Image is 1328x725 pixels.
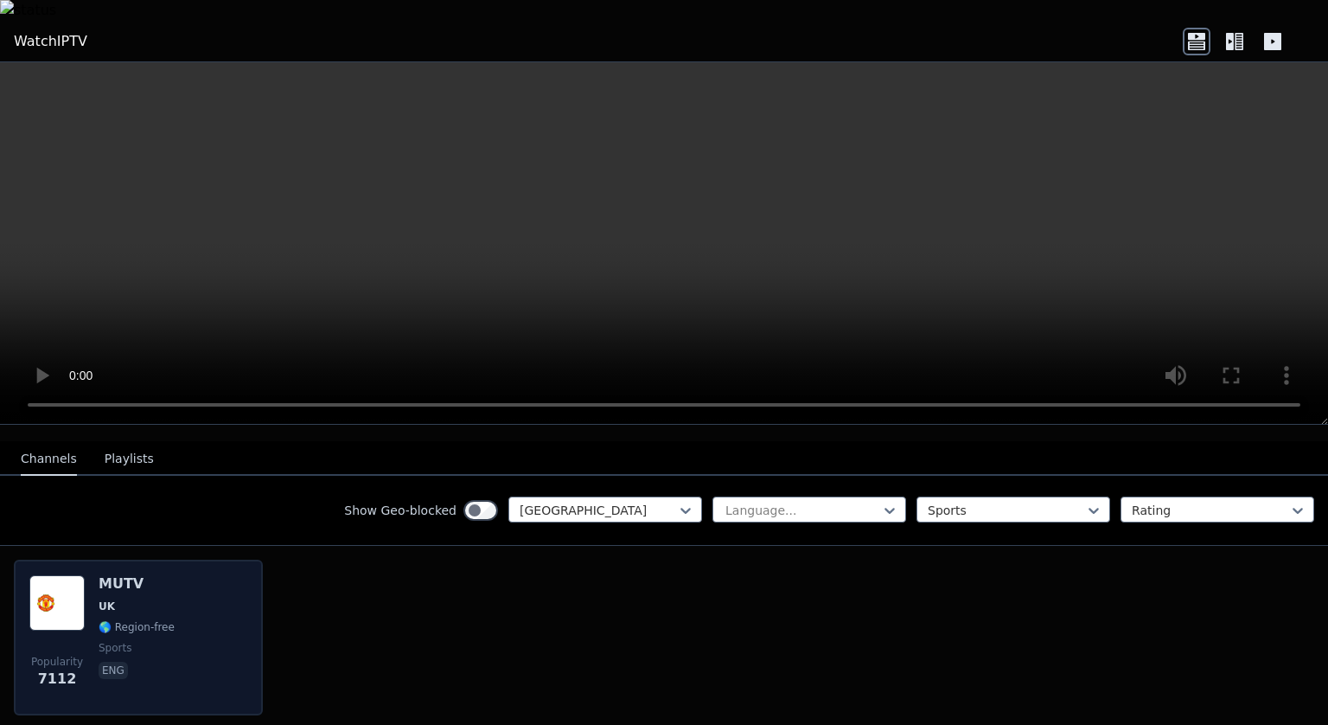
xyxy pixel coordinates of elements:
[99,575,175,593] h6: MUTV
[21,443,77,476] button: Channels
[99,662,128,679] p: eng
[29,575,85,631] img: MUTV
[99,620,175,634] span: 🌎 Region-free
[105,443,154,476] button: Playlists
[31,655,83,669] span: Popularity
[344,502,456,519] label: Show Geo-blocked
[99,641,131,655] span: sports
[14,31,87,52] a: WatchIPTV
[99,600,115,613] span: UK
[38,669,77,690] span: 7112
